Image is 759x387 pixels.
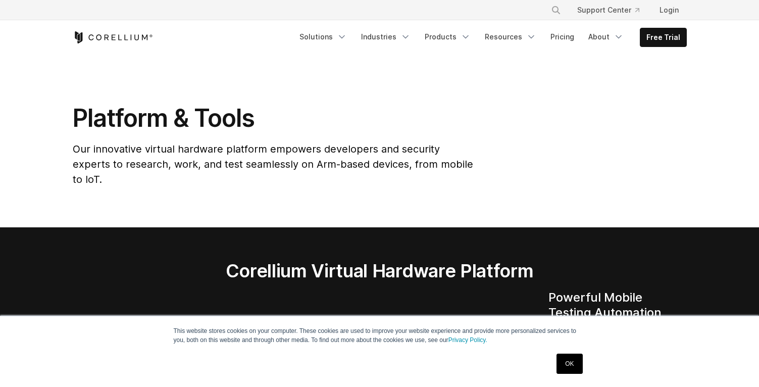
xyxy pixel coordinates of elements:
a: Privacy Policy. [448,336,487,344]
a: Login [651,1,687,19]
div: Navigation Menu [293,28,687,47]
a: Pricing [544,28,580,46]
div: Navigation Menu [539,1,687,19]
p: This website stores cookies on your computer. These cookies are used to improve your website expe... [174,326,586,345]
h4: Powerful Mobile Testing Automation Tools [548,290,687,335]
button: Search [547,1,565,19]
a: Products [419,28,477,46]
h1: Platform & Tools [73,103,475,133]
a: About [582,28,630,46]
a: OK [556,354,582,374]
a: Solutions [293,28,353,46]
h2: Corellium Virtual Hardware Platform [178,260,581,282]
span: Our innovative virtual hardware platform empowers developers and security experts to research, wo... [73,143,473,185]
a: Support Center [569,1,647,19]
a: Free Trial [640,28,686,46]
a: Corellium Home [73,31,153,43]
a: Resources [479,28,542,46]
a: Industries [355,28,417,46]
